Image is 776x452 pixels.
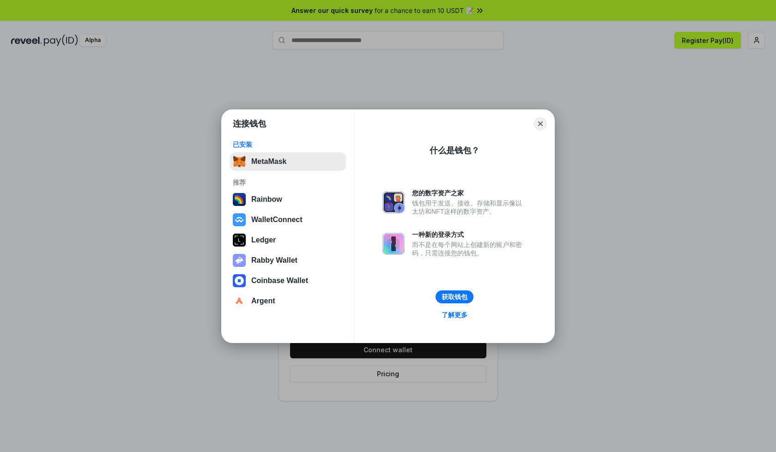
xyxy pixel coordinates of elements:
[233,274,246,287] img: svg+xml,%3Csvg%20width%3D%2228%22%20height%3D%2228%22%20viewBox%3D%220%200%2028%2028%22%20fill%3D...
[430,145,479,156] div: 什么是钱包？
[251,216,303,224] div: WalletConnect
[442,311,467,319] div: 了解更多
[233,213,246,226] img: svg+xml,%3Csvg%20width%3D%2228%22%20height%3D%2228%22%20viewBox%3D%220%200%2028%2028%22%20fill%3D...
[230,231,346,249] button: Ledger
[412,189,527,197] div: 您的数字资产之家
[251,277,308,285] div: Coinbase Wallet
[382,233,405,255] img: svg+xml,%3Csvg%20xmlns%3D%22http%3A%2F%2Fwww.w3.org%2F2000%2Fsvg%22%20fill%3D%22none%22%20viewBox...
[251,195,282,204] div: Rainbow
[251,256,297,265] div: Rabby Wallet
[534,117,547,130] button: Close
[230,190,346,209] button: Rainbow
[230,292,346,310] button: Argent
[233,140,343,149] div: 已安装
[251,157,286,166] div: MetaMask
[233,295,246,307] img: svg+xml,%3Csvg%20width%3D%2228%22%20height%3D%2228%22%20viewBox%3D%220%200%2028%2028%22%20fill%3D...
[412,241,527,257] div: 而不是在每个网站上创建新的账户和密码，只需连接您的钱包。
[233,155,246,168] img: svg+xml,%3Csvg%20fill%3D%22none%22%20height%3D%2233%22%20viewBox%3D%220%200%2035%2033%22%20width%...
[412,230,527,239] div: 一种新的登录方式
[233,178,343,187] div: 推荐
[251,236,276,244] div: Ledger
[233,193,246,206] img: svg+xml,%3Csvg%20width%3D%22120%22%20height%3D%22120%22%20viewBox%3D%220%200%20120%20120%22%20fil...
[230,271,346,290] button: Coinbase Wallet
[382,191,405,213] img: svg+xml,%3Csvg%20xmlns%3D%22http%3A%2F%2Fwww.w3.org%2F2000%2Fsvg%22%20fill%3D%22none%22%20viewBox...
[233,118,266,129] h1: 连接钱包
[233,254,246,267] img: svg+xml,%3Csvg%20xmlns%3D%22http%3A%2F%2Fwww.w3.org%2F2000%2Fsvg%22%20fill%3D%22none%22%20viewBox...
[230,251,346,270] button: Rabby Wallet
[233,234,246,247] img: svg+xml,%3Csvg%20xmlns%3D%22http%3A%2F%2Fwww.w3.org%2F2000%2Fsvg%22%20width%3D%2228%22%20height%3...
[251,297,275,305] div: Argent
[230,152,346,171] button: MetaMask
[436,309,473,321] a: 了解更多
[436,290,473,303] button: 获取钱包
[412,199,527,216] div: 钱包用于发送、接收、存储和显示像以太坊和NFT这样的数字资产。
[230,211,346,229] button: WalletConnect
[442,293,467,301] div: 获取钱包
